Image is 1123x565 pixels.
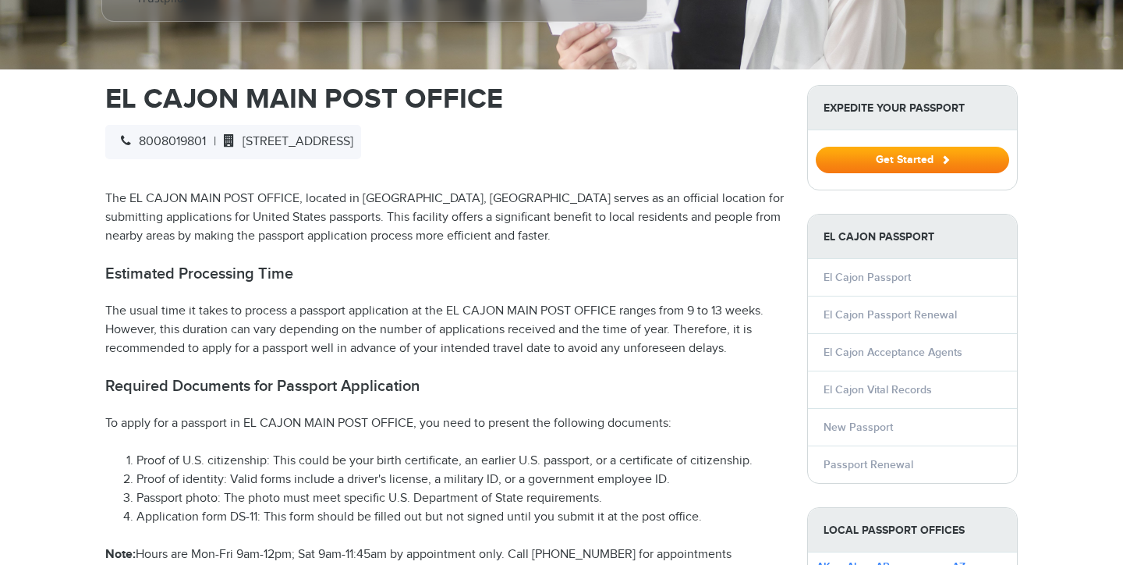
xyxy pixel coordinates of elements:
[824,458,913,471] a: Passport Renewal
[105,545,784,564] p: Hours are Mon-Fri 9am-12pm; Sat 9am-11:45am by appointment only. Call [PHONE_NUMBER] for appointm...
[216,134,353,149] span: [STREET_ADDRESS]
[105,377,784,396] h2: Required Documents for Passport Application
[136,489,784,508] li: Passport photo: The photo must meet specific U.S. Department of State requirements.
[113,134,206,149] span: 8008019801
[808,508,1017,553] strong: Local Passport Offices
[105,190,784,246] p: The EL CAJON MAIN POST OFFICE, located in [GEOGRAPHIC_DATA], [GEOGRAPHIC_DATA] serves as an offic...
[824,383,932,396] a: El Cajon Vital Records
[136,471,784,489] li: Proof of identity: Valid forms include a driver's license, a military ID, or a government employe...
[136,452,784,471] li: Proof of U.S. citizenship: This could be your birth certificate, an earlier U.S. passport, or a c...
[824,421,893,434] a: New Passport
[824,346,962,359] a: El Cajon Acceptance Agents
[816,147,1009,173] button: Get Started
[824,271,911,284] a: El Cajon Passport
[105,547,136,562] strong: Note:
[816,153,1009,165] a: Get Started
[105,265,784,283] h2: Estimated Processing Time
[808,215,1017,259] strong: El Cajon Passport
[105,302,784,358] p: The usual time it takes to process a passport application at the EL CAJON MAIN POST OFFICE ranges...
[824,308,957,322] a: El Cajon Passport Renewal
[105,414,784,433] p: To apply for a passport in EL CAJON MAIN POST OFFICE, you need to present the following documents:
[136,508,784,527] li: Application form DS-11: This form should be filled out but not signed until you submit it at the ...
[105,125,361,159] div: |
[105,85,784,113] h1: EL CAJON MAIN POST OFFICE
[808,86,1017,130] strong: Expedite Your Passport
